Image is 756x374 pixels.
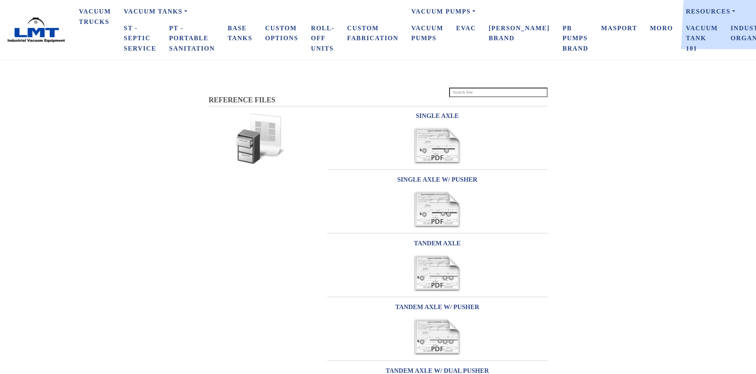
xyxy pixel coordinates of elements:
input: Search Site [449,88,548,97]
h3: TANDEM AXLE [327,237,548,250]
a: Vacuum Trucks [73,3,117,30]
h3: TANDEM AXLE W/ PUSHER [327,301,548,313]
h3: SINGLE AXLE W/ PUSHER [327,173,548,186]
a: SINGLE AXLE W/ PUSHER [327,170,548,189]
a: Vacuum Pumps [405,20,450,47]
a: Base Tanks [221,20,259,47]
img: Stacks Image 72 [236,114,287,164]
a: TANDEM AXLE [327,234,548,253]
img: Stacks Image 162 [413,191,461,229]
img: Stacks Image 18 [413,127,461,165]
h3: SINGLE AXLE [327,110,548,122]
a: Roll-Off Units [304,20,341,57]
a: eVAC [450,20,482,37]
img: Stacks Image 160 [413,255,461,292]
a: Vacuum Tanks [117,3,405,20]
a: Custom Options [259,20,304,47]
span: REFERENCE FILES [209,96,276,104]
a: PB Pumps Brand [556,20,595,57]
a: Custom Fabrication [341,20,405,47]
a: PT - Portable Sanitation [163,20,221,57]
a: Moro [644,20,679,37]
a: SINGLE AXLE [327,106,548,125]
a: Masport [595,20,644,37]
img: LMT [6,17,66,43]
img: Stacks Image 155 [413,318,461,356]
a: Vacuum Pumps [405,3,679,20]
a: TANDEM AXLE W/ PUSHER [327,298,548,316]
a: ST - Septic Service [117,20,163,57]
a: Vacuum Tank 101 [679,20,724,57]
a: [PERSON_NAME] Brand [482,20,556,47]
